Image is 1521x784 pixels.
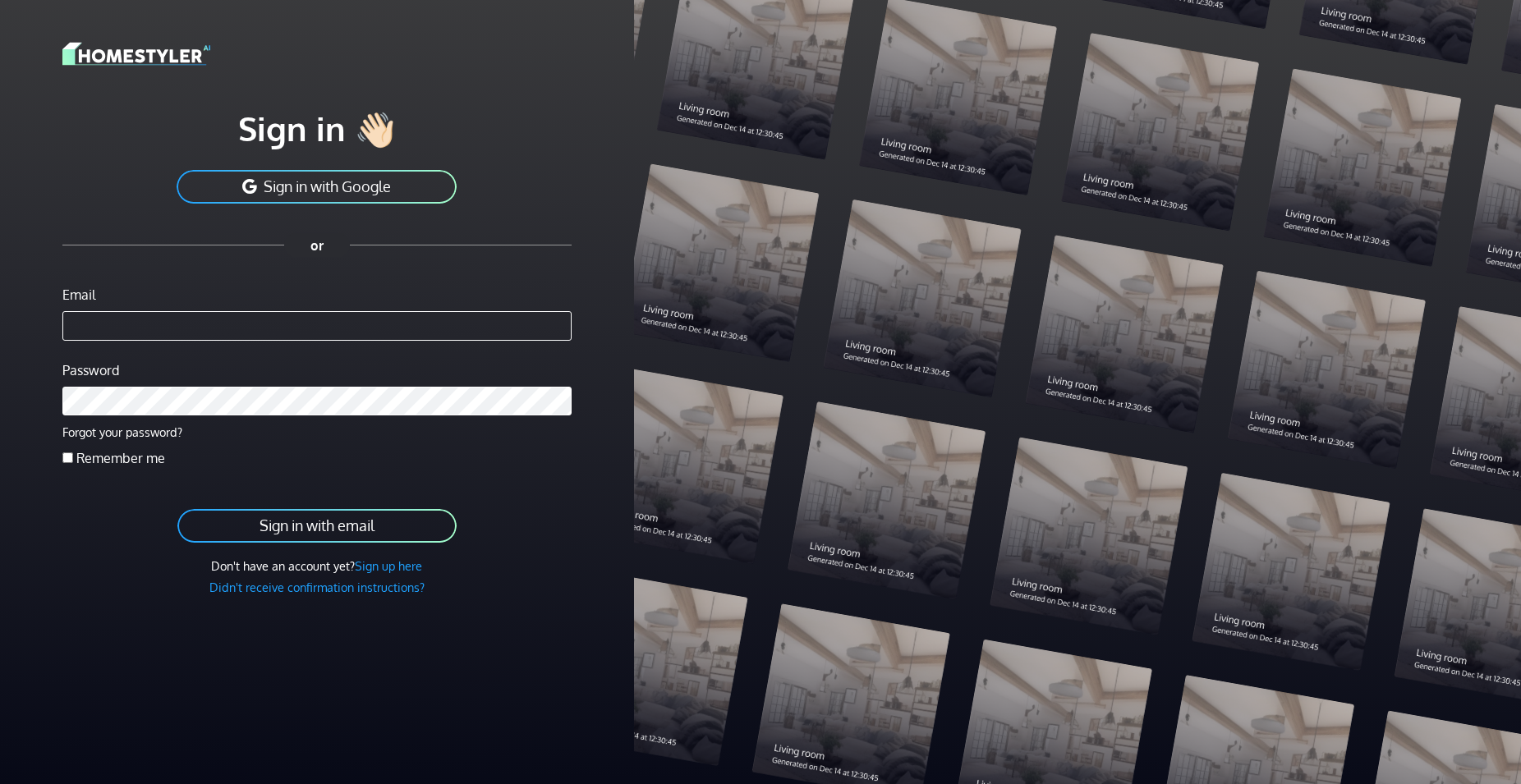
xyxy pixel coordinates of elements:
h1: Sign in 👋🏻 [62,108,572,149]
div: Don't have an account yet? [62,557,572,575]
button: Sign in with Google [175,168,458,205]
label: Password [62,360,119,380]
button: Sign in with email [176,507,458,544]
a: Didn't receive confirmation instructions? [209,580,425,594]
a: Forgot your password? [62,424,182,439]
img: logo-3de290ba35641baa71223ecac5eacb59cb85b4c7fdf211dc9aaecaaee71ea2f8.svg [62,39,210,68]
a: Sign up here [355,558,422,573]
label: Email [62,285,95,305]
label: Remember me [76,448,165,468]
